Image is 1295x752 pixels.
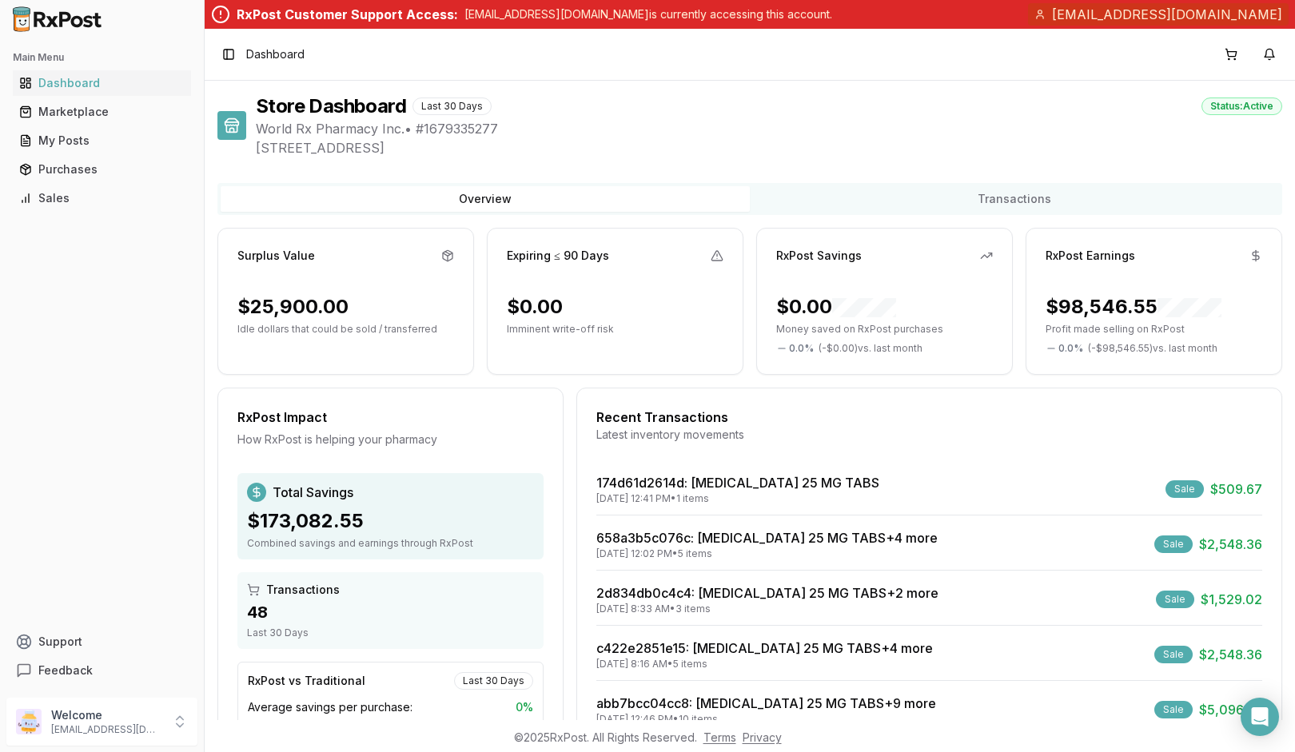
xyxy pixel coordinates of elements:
div: Recent Transactions [596,408,1262,427]
a: My Posts [13,126,191,155]
div: [DATE] 12:46 PM • 10 items [596,713,936,726]
span: $1,529.02 [1201,590,1262,609]
div: Marketplace [19,104,185,120]
div: How RxPost is helping your pharmacy [237,432,544,448]
button: Feedback [6,656,197,685]
div: Sale [1165,480,1204,498]
a: Dashboard [13,69,191,97]
p: Profit made selling on RxPost [1046,323,1262,336]
p: Welcome [51,707,162,723]
div: Sale [1154,535,1193,553]
div: Sale [1156,591,1194,608]
p: Money saved on RxPost purchases [776,323,993,336]
div: My Posts [19,133,185,149]
img: User avatar [16,709,42,734]
div: 48 [247,601,534,623]
a: Purchases [13,155,191,184]
a: 2d834db0c4c4: [MEDICAL_DATA] 25 MG TABS+2 more [596,585,938,601]
div: $98,546.55 [1046,294,1221,320]
a: Marketplace [13,97,191,126]
div: $25,900.00 [237,294,349,320]
p: [EMAIL_ADDRESS][DOMAIN_NAME] [51,723,162,736]
button: Sales [6,185,197,211]
div: Status: Active [1201,97,1282,115]
button: Overview [221,186,750,212]
span: 0 % [516,699,533,715]
button: Support [6,627,197,656]
div: Sales [19,190,185,206]
span: $2,548.36 [1199,535,1262,554]
span: Average savings per purchase: [248,699,412,715]
div: Last 30 Days [454,672,533,690]
span: World Rx Pharmacy Inc. • # 1679335277 [256,119,1282,138]
nav: breadcrumb [246,46,305,62]
span: ( - $98,546.55 ) vs. last month [1088,342,1217,355]
span: $2,548.36 [1199,645,1262,664]
div: Expiring ≤ 90 Days [507,248,609,264]
div: [DATE] 8:16 AM • 5 items [596,658,933,670]
button: Marketplace [6,99,197,125]
div: RxPost Customer Support Access: [237,5,458,24]
h1: Store Dashboard [256,94,406,119]
a: 174d61d2614d: [MEDICAL_DATA] 25 MG TABS [596,475,879,491]
div: RxPost Savings [776,248,862,264]
div: Latest inventory movements [596,427,1262,443]
a: Privacy [743,730,782,744]
h2: Main Menu [13,51,191,64]
a: 658a3b5c076c: [MEDICAL_DATA] 25 MG TABS+4 more [596,530,938,546]
span: Total Savings [273,483,353,502]
span: $509.67 [1210,479,1262,499]
span: Dashboard [246,46,305,62]
p: Idle dollars that could be sold / transferred [237,323,454,336]
span: 0.0 % [1058,342,1083,355]
span: [EMAIL_ADDRESS][DOMAIN_NAME] [1052,5,1282,24]
button: My Posts [6,128,197,153]
p: [EMAIL_ADDRESS][DOMAIN_NAME] is currently accessing this account. [464,6,832,22]
p: Imminent write-off risk [507,323,723,336]
a: Terms [703,730,736,744]
div: Dashboard [19,75,185,91]
span: $5,096.73 [1199,700,1262,719]
a: abb7bcc04cc8: [MEDICAL_DATA] 25 MG TABS+9 more [596,695,936,711]
div: Last 30 Days [247,627,534,639]
div: $173,082.55 [247,508,534,534]
span: 0.0 % [789,342,814,355]
div: Last 30 Days [412,97,492,115]
a: Sales [13,184,191,213]
div: $0.00 [507,294,563,320]
div: Purchases [19,161,185,177]
span: [STREET_ADDRESS] [256,138,1282,157]
div: RxPost vs Traditional [248,673,365,689]
div: $0.00 [776,294,896,320]
button: Dashboard [6,70,197,96]
div: RxPost Impact [237,408,544,427]
button: Purchases [6,157,197,182]
div: RxPost Earnings [1046,248,1135,264]
button: Transactions [750,186,1279,212]
div: [DATE] 8:33 AM • 3 items [596,603,938,615]
span: Feedback [38,662,93,678]
div: [DATE] 12:02 PM • 5 items [596,547,938,560]
a: c422e2851e15: [MEDICAL_DATA] 25 MG TABS+4 more [596,640,933,656]
div: Sale [1154,646,1193,663]
div: Sale [1154,701,1193,718]
div: Combined savings and earnings through RxPost [247,537,534,550]
img: RxPost Logo [6,6,109,32]
div: Surplus Value [237,248,315,264]
span: Transactions [266,582,340,598]
span: ( - $0.00 ) vs. last month [819,342,922,355]
div: Open Intercom Messenger [1241,698,1279,736]
div: [DATE] 12:41 PM • 1 items [596,492,879,505]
